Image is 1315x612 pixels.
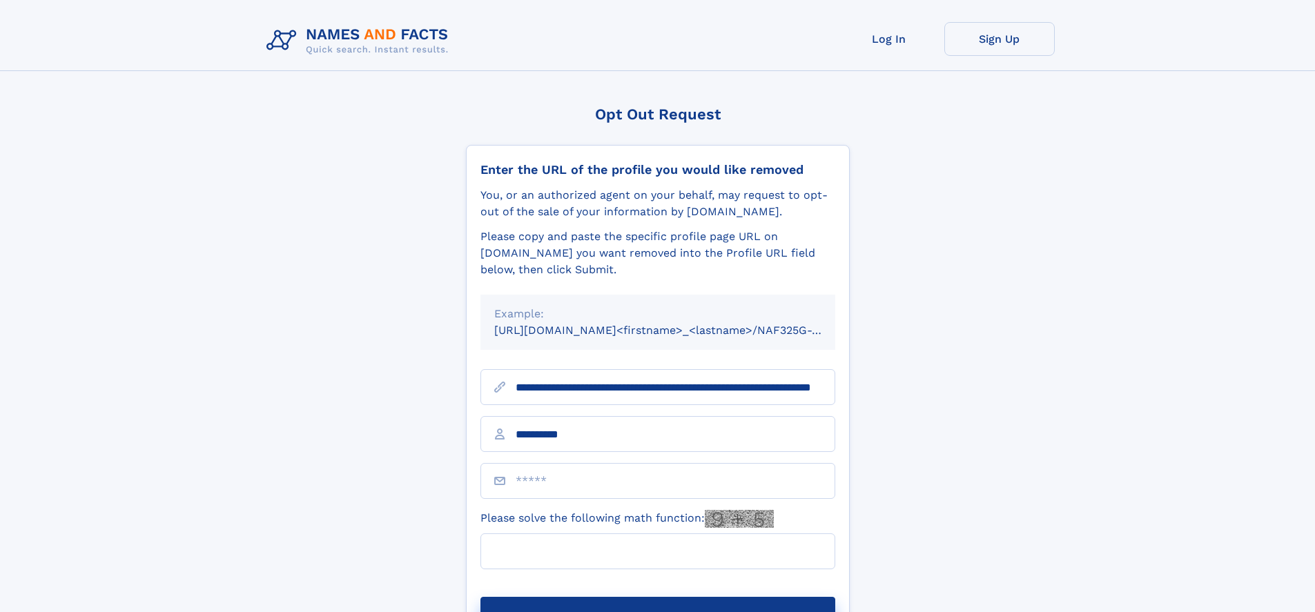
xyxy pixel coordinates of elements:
[494,324,861,337] small: [URL][DOMAIN_NAME]<firstname>_<lastname>/NAF325G-xxxxxxxx
[480,510,774,528] label: Please solve the following math function:
[480,228,835,278] div: Please copy and paste the specific profile page URL on [DOMAIN_NAME] you want removed into the Pr...
[834,22,944,56] a: Log In
[494,306,821,322] div: Example:
[480,162,835,177] div: Enter the URL of the profile you would like removed
[466,106,850,123] div: Opt Out Request
[480,187,835,220] div: You, or an authorized agent on your behalf, may request to opt-out of the sale of your informatio...
[261,22,460,59] img: Logo Names and Facts
[944,22,1055,56] a: Sign Up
